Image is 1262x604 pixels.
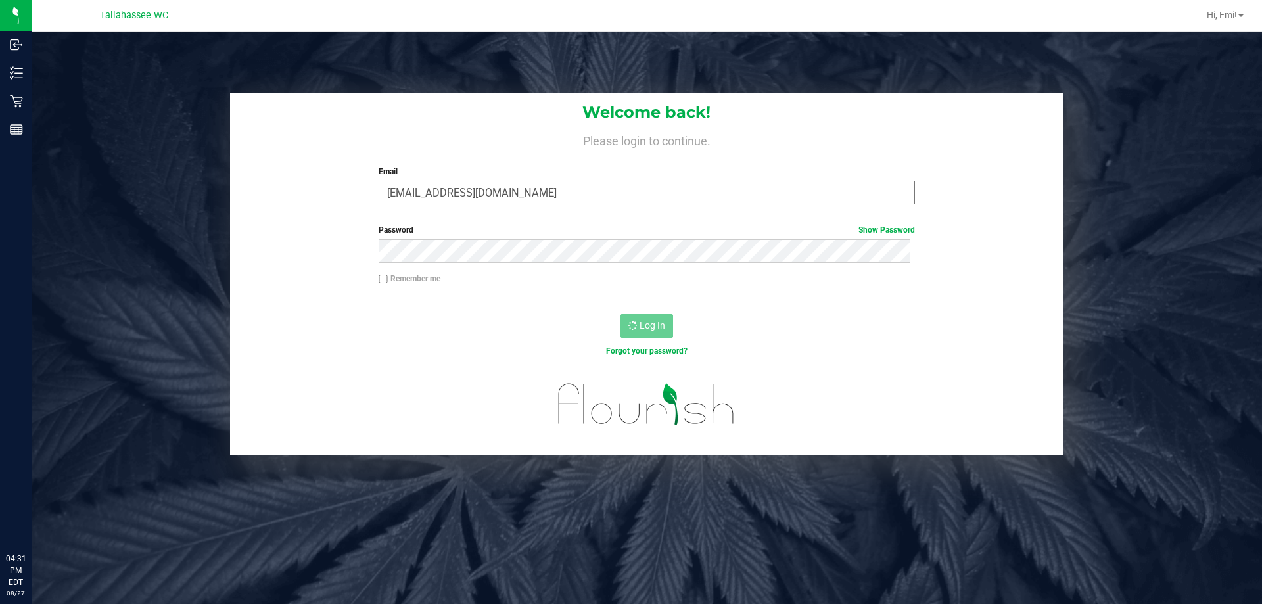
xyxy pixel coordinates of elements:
[542,371,751,438] img: flourish_logo.svg
[10,66,23,80] inline-svg: Inventory
[1207,10,1237,20] span: Hi, Emi!
[100,10,168,21] span: Tallahassee WC
[6,588,26,598] p: 08/27
[10,95,23,108] inline-svg: Retail
[858,225,915,235] a: Show Password
[379,166,914,177] label: Email
[230,131,1063,147] h4: Please login to continue.
[379,275,388,284] input: Remember me
[606,346,688,356] a: Forgot your password?
[6,553,26,588] p: 04:31 PM EDT
[640,320,665,331] span: Log In
[10,38,23,51] inline-svg: Inbound
[230,104,1063,121] h1: Welcome back!
[620,314,673,338] button: Log In
[379,225,413,235] span: Password
[379,273,440,285] label: Remember me
[10,123,23,136] inline-svg: Reports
